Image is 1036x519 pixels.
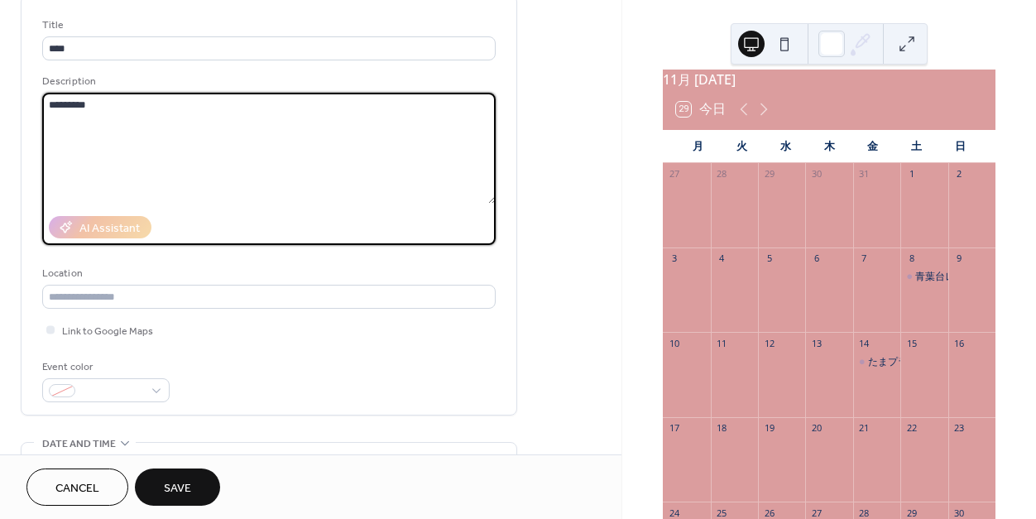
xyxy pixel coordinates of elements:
span: Cancel [55,480,99,497]
div: 3 [668,252,680,265]
div: 17 [668,422,680,435]
button: Cancel [26,469,128,506]
span: Link to Google Maps [62,323,153,340]
div: 15 [905,337,918,349]
div: たまプラーザレッスン [853,355,900,369]
div: 30 [810,168,823,180]
div: 金 [851,130,895,163]
div: 7 [858,252,871,265]
div: 14 [858,337,871,349]
div: 1 [905,168,918,180]
div: 青葉台レッスン [915,270,985,284]
div: 30 [953,507,966,519]
div: 19 [763,422,775,435]
span: Save [164,480,191,497]
div: たまプラーザレッスン [868,355,967,369]
div: 11月 [DATE] [663,70,995,89]
div: Location [42,265,492,282]
div: 11 [716,337,728,349]
div: 5 [763,252,775,265]
div: Title [42,17,492,34]
div: 26 [763,507,775,519]
div: 10 [668,337,680,349]
div: 18 [716,422,728,435]
div: 29 [763,168,775,180]
div: 23 [953,422,966,435]
div: 4 [716,252,728,265]
div: 27 [810,507,823,519]
div: 9 [953,252,966,265]
div: 6 [810,252,823,265]
div: 8 [905,252,918,265]
div: 水 [764,130,808,163]
div: 22 [905,422,918,435]
div: Description [42,73,492,90]
div: 火 [720,130,764,163]
div: 木 [808,130,851,163]
div: 月 [676,130,720,163]
div: 28 [716,168,728,180]
div: 2 [953,168,966,180]
div: 12 [763,337,775,349]
div: Event color [42,358,166,376]
div: 青葉台レッスン [900,270,947,284]
div: 13 [810,337,823,349]
div: 28 [858,507,871,519]
div: 日 [938,130,982,163]
div: 16 [953,337,966,349]
div: 31 [858,168,871,180]
button: 29今日 [670,98,731,121]
div: 土 [895,130,938,163]
div: 29 [905,507,918,519]
div: 24 [668,507,680,519]
div: 25 [716,507,728,519]
button: Save [135,469,220,506]
div: 20 [810,422,823,435]
div: 21 [858,422,871,435]
div: 27 [668,168,680,180]
span: Date and time [42,435,116,453]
